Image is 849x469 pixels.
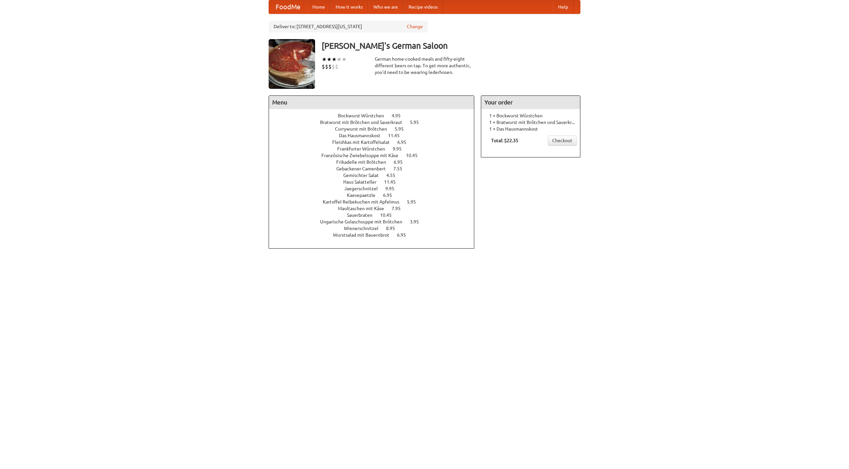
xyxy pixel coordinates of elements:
li: $ [328,63,332,70]
a: Frankfurter Würstchen 9.95 [337,146,414,151]
li: ★ [327,56,332,63]
span: 5.95 [407,199,423,205]
a: Change [407,23,423,30]
a: Kartoffel Reibekuchen mit Apfelmus 5.95 [323,199,428,205]
a: Französische Zwiebelsuppe mit Käse 10.45 [321,153,430,158]
span: Ungarische Gulaschsuppe mit Brötchen [320,219,409,224]
span: Haus Salatteller [343,179,383,185]
a: Wienerschnitzel 8.95 [344,226,407,231]
span: Das Hausmannskost [339,133,387,138]
span: Wurstsalad mit Bauernbrot [333,232,396,238]
a: Sauerbraten 10.45 [347,212,404,218]
li: ★ [332,56,337,63]
span: 11.45 [384,179,402,185]
a: Fleishkas mit Kartoffelsalat 6.95 [332,140,419,145]
span: 9.95 [393,146,408,151]
span: Wienerschnitzel [344,226,385,231]
span: 9.95 [385,186,401,191]
a: Recipe videos [403,0,443,14]
h3: [PERSON_NAME]'s German Saloon [322,39,580,52]
img: angular.jpg [269,39,315,89]
li: ★ [342,56,347,63]
a: Maultaschen mit Käse 7.95 [338,206,413,211]
li: $ [335,63,338,70]
a: Gemischter Salat 4.55 [343,173,408,178]
div: German home-cooked meals and fifty-eight different beers on tap. To get more authentic, you'd nee... [375,56,474,76]
span: Bockwurst Würstchen [338,113,391,118]
a: Frikadelle mit Brötchen 6.95 [336,159,415,165]
a: How it works [330,0,368,14]
a: Bockwurst Würstchen 4.95 [338,113,413,118]
span: Fleishkas mit Kartoffelsalat [332,140,396,145]
span: 6.95 [394,159,409,165]
a: Jaegerschnitzel 9.95 [344,186,407,191]
a: Currywurst mit Brötchen 5.95 [335,126,416,132]
li: 1 × Das Hausmannskost [485,126,577,132]
span: 10.45 [406,153,424,158]
a: Wurstsalad mit Bauernbrot 6.95 [333,232,418,238]
span: 7.55 [393,166,409,171]
a: Haus Salatteller 11.45 [343,179,408,185]
li: $ [322,63,325,70]
span: Französische Zwiebelsuppe mit Käse [321,153,405,158]
span: Gebackener Camenbert [336,166,392,171]
a: FoodMe [269,0,307,14]
span: Kaesepaetzle [347,193,382,198]
li: $ [325,63,328,70]
b: Total: $22.35 [491,138,518,143]
span: 3.95 [410,219,425,224]
span: 5.95 [410,120,425,125]
span: Currywurst mit Brötchen [335,126,394,132]
li: 1 × Bockwurst Würstchen [485,112,577,119]
a: Home [307,0,330,14]
span: Kartoffel Reibekuchen mit Apfelmus [323,199,406,205]
a: Kaesepaetzle 6.95 [347,193,404,198]
span: 8.95 [386,226,402,231]
span: 7.95 [392,206,407,211]
li: $ [332,63,335,70]
a: Who we are [368,0,403,14]
span: Frankfurter Würstchen [337,146,392,151]
span: Frikadelle mit Brötchen [336,159,393,165]
span: 10.45 [380,212,398,218]
span: 6.95 [383,193,399,198]
li: ★ [322,56,327,63]
span: 4.95 [392,113,407,118]
span: Maultaschen mit Käse [338,206,391,211]
a: Help [553,0,573,14]
a: Ungarische Gulaschsuppe mit Brötchen 3.95 [320,219,431,224]
span: 5.95 [395,126,410,132]
li: 1 × Bratwurst mit Brötchen und Sauerkraut [485,119,577,126]
h4: Your order [481,96,580,109]
span: Sauerbraten [347,212,379,218]
span: 6.95 [397,232,413,238]
span: 6.95 [397,140,413,145]
a: Gebackener Camenbert 7.55 [336,166,415,171]
div: Deliver to: [STREET_ADDRESS][US_STATE] [269,21,428,32]
span: Gemischter Salat [343,173,385,178]
span: Bratwurst mit Brötchen und Sauerkraut [320,120,409,125]
a: Bratwurst mit Brötchen und Sauerkraut 5.95 [320,120,431,125]
a: Checkout [548,136,577,146]
span: 4.55 [386,173,402,178]
span: Jaegerschnitzel [344,186,384,191]
h4: Menu [269,96,474,109]
a: Das Hausmannskost 11.45 [339,133,412,138]
span: 11.45 [388,133,406,138]
li: ★ [337,56,342,63]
